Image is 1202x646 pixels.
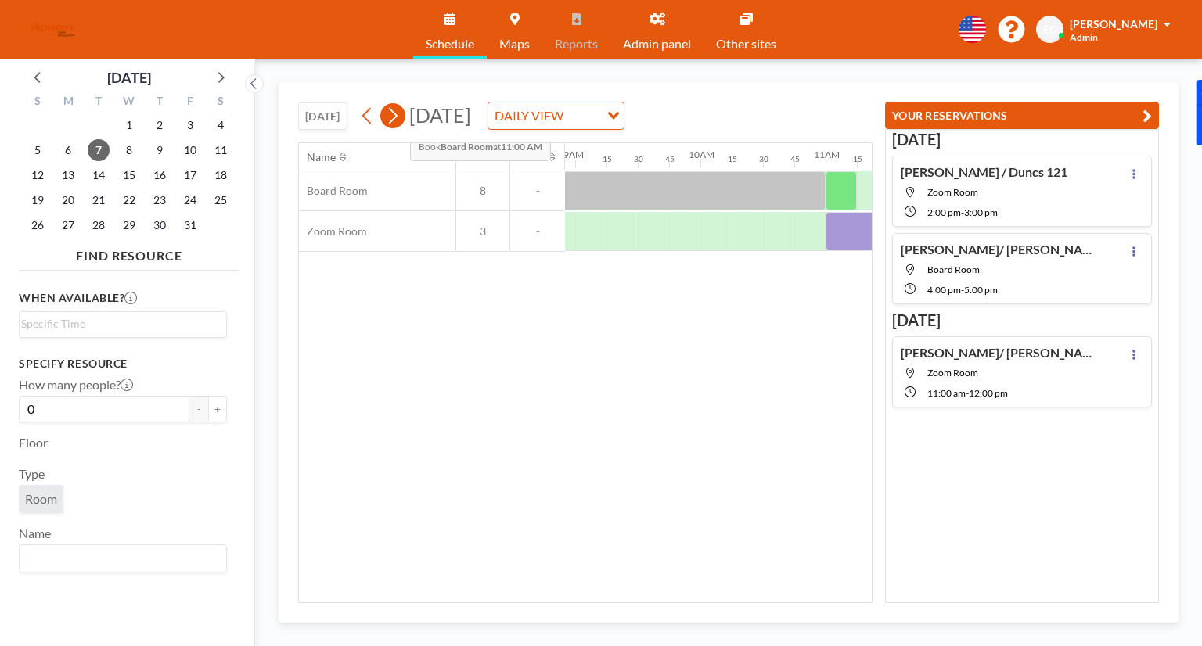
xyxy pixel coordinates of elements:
[961,284,964,296] span: -
[20,545,226,572] div: Search for option
[1070,17,1157,31] span: [PERSON_NAME]
[149,189,171,211] span: Thursday, October 23, 2025
[57,214,79,236] span: Monday, October 27, 2025
[210,189,232,211] span: Saturday, October 25, 2025
[27,214,49,236] span: Sunday, October 26, 2025
[179,164,201,186] span: Friday, October 17, 2025
[118,214,140,236] span: Wednesday, October 29, 2025
[441,141,493,153] b: Board Room
[563,149,584,160] div: 9AM
[510,184,565,198] span: -
[149,214,171,236] span: Thursday, October 30, 2025
[107,66,151,88] div: [DATE]
[927,367,978,379] span: Zoom Room
[21,315,218,332] input: Search for option
[901,242,1096,257] h4: [PERSON_NAME]/ [PERSON_NAME] BD Strat and 121
[665,154,675,164] div: 45
[210,139,232,161] span: Saturday, October 11, 2025
[901,164,1067,180] h4: [PERSON_NAME] / Duncs 121
[499,38,530,50] span: Maps
[409,103,471,127] span: [DATE]
[488,102,624,129] div: Search for option
[19,526,51,541] label: Name
[149,139,171,161] span: Thursday, October 9, 2025
[759,154,768,164] div: 30
[853,154,862,164] div: 15
[299,184,368,198] span: Board Room
[901,345,1096,361] h4: [PERSON_NAME]/ [PERSON_NAME]
[927,387,966,399] span: 11:00 AM
[179,214,201,236] span: Friday, October 31, 2025
[966,387,969,399] span: -
[23,92,53,113] div: S
[27,189,49,211] span: Sunday, October 19, 2025
[118,139,140,161] span: Wednesday, October 8, 2025
[179,189,201,211] span: Friday, October 24, 2025
[114,92,145,113] div: W
[634,154,643,164] div: 30
[728,154,737,164] div: 15
[118,189,140,211] span: Wednesday, October 22, 2025
[25,14,81,45] img: organization-logo
[179,139,201,161] span: Friday, October 10, 2025
[19,377,133,393] label: How many people?
[964,284,998,296] span: 5:00 PM
[19,466,45,482] label: Type
[623,38,691,50] span: Admin panel
[603,154,612,164] div: 15
[555,38,598,50] span: Reports
[426,38,474,50] span: Schedule
[892,130,1152,149] h3: [DATE]
[568,106,598,126] input: Search for option
[21,548,218,569] input: Search for option
[298,102,347,130] button: [DATE]
[892,310,1152,330] h3: [DATE]
[179,114,201,136] span: Friday, October 3, 2025
[927,206,961,218] span: 2:00 PM
[961,206,964,218] span: -
[118,164,140,186] span: Wednesday, October 15, 2025
[88,189,110,211] span: Tuesday, October 21, 2025
[118,114,140,136] span: Wednesday, October 1, 2025
[790,154,800,164] div: 45
[210,114,232,136] span: Saturday, October 4, 2025
[964,206,998,218] span: 3:00 PM
[57,189,79,211] span: Monday, October 20, 2025
[175,92,205,113] div: F
[20,312,226,336] div: Search for option
[491,106,567,126] span: DAILY VIEW
[969,387,1008,399] span: 12:00 PM
[84,92,114,113] div: T
[149,164,171,186] span: Thursday, October 16, 2025
[208,396,227,422] button: +
[57,164,79,186] span: Monday, October 13, 2025
[510,224,565,239] span: -
[501,141,542,153] b: 11:00 AM
[716,38,776,50] span: Other sites
[88,214,110,236] span: Tuesday, October 28, 2025
[88,139,110,161] span: Tuesday, October 7, 2025
[88,164,110,186] span: Tuesday, October 14, 2025
[410,130,551,161] span: Book at
[1043,23,1057,37] span: EG
[927,264,980,275] span: Board Room
[149,114,171,136] span: Thursday, October 2, 2025
[144,92,175,113] div: T
[205,92,236,113] div: S
[19,242,239,264] h4: FIND RESOURCE
[19,357,227,371] h3: Specify resource
[1070,31,1098,43] span: Admin
[307,150,336,164] div: Name
[456,224,509,239] span: 3
[210,164,232,186] span: Saturday, October 18, 2025
[814,149,840,160] div: 11AM
[885,102,1159,129] button: YOUR RESERVATIONS
[19,435,48,450] label: Floor
[57,139,79,161] span: Monday, October 6, 2025
[189,396,208,422] button: -
[27,164,49,186] span: Sunday, October 12, 2025
[927,284,961,296] span: 4:00 PM
[27,139,49,161] span: Sunday, October 5, 2025
[25,491,57,507] span: Room
[456,184,509,198] span: 8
